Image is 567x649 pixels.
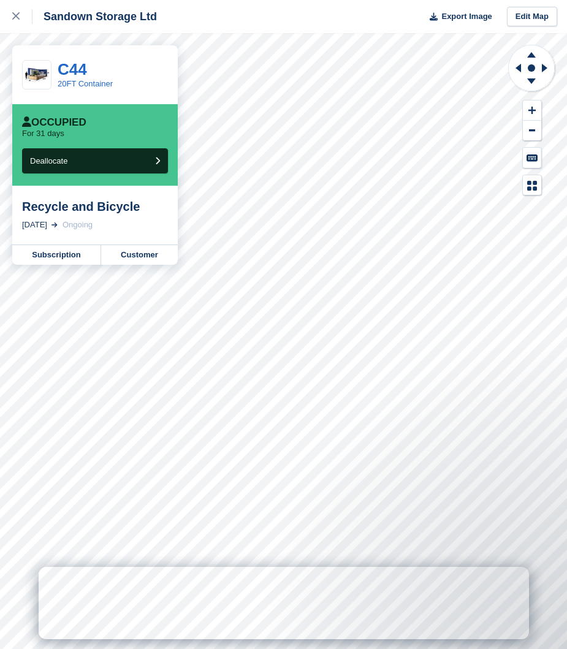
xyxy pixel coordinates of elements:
[63,219,93,231] div: Ongoing
[58,79,113,88] a: 20FT Container
[523,175,541,195] button: Map Legend
[51,222,58,227] img: arrow-right-light-icn-cde0832a797a2874e46488d9cf13f60e5c3a73dbe684e267c42b8395dfbc2abf.svg
[39,567,529,639] iframe: Intercom live chat banner
[30,156,67,165] span: Deallocate
[101,245,178,265] a: Customer
[22,116,86,129] div: Occupied
[32,9,157,24] div: Sandown Storage Ltd
[441,10,492,23] span: Export Image
[58,60,87,78] a: C44
[22,199,168,214] div: Recycle and Bicycle
[507,7,557,27] a: Edit Map
[523,101,541,121] button: Zoom In
[523,121,541,141] button: Zoom Out
[523,148,541,168] button: Keyboard Shortcuts
[23,64,51,86] img: 20-ft-container.jpg
[22,129,64,139] p: For 31 days
[22,219,47,231] div: [DATE]
[12,245,101,265] a: Subscription
[22,148,168,173] button: Deallocate
[422,7,492,27] button: Export Image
